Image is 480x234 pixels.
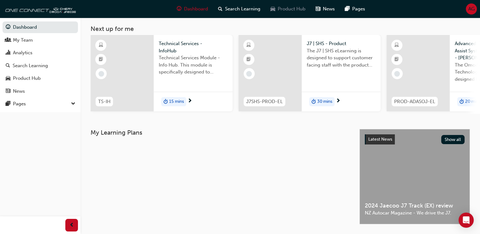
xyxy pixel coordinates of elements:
a: News [3,85,78,97]
span: guage-icon [6,25,10,30]
span: learningRecordVerb_NONE-icon [98,71,104,77]
h3: Next up for me [80,25,480,32]
img: oneconnect [3,3,76,15]
div: News [13,88,25,95]
a: J7SHS-PROD-ELJ7 | SHS - ProductThe J7 | SHS eLearning is designed to support customer facing staf... [239,35,381,111]
span: learningResourceType_ELEARNING-icon [99,41,103,50]
a: Latest NewsShow all [365,134,465,144]
a: Dashboard [3,21,78,33]
button: AG [466,3,477,15]
a: pages-iconPages [340,3,370,15]
div: Product Hub [13,75,41,82]
a: news-iconNews [311,3,340,15]
span: prev-icon [69,221,74,229]
span: Latest News [368,137,392,142]
span: pages-icon [345,5,350,13]
a: guage-iconDashboard [172,3,213,15]
span: people-icon [6,38,10,43]
span: pages-icon [6,101,10,107]
span: car-icon [270,5,275,13]
div: Search Learning [13,62,48,69]
span: car-icon [6,76,10,81]
a: Search Learning [3,60,78,72]
span: learningRecordVerb_NONE-icon [246,71,252,77]
span: PROD-ADASOJ-EL [394,98,435,105]
span: Pages [352,5,365,13]
div: Open Intercom Messenger [459,213,474,228]
span: Search Learning [225,5,260,13]
span: Technical Services Module - Info Hub. This module is specifically designed to address the require... [159,54,228,76]
span: booktick-icon [246,56,251,64]
span: next-icon [336,98,341,104]
span: Technical Services - InfoHub [159,40,228,54]
span: Product Hub [278,5,305,13]
span: guage-icon [177,5,181,13]
a: Analytics [3,47,78,59]
span: NZ Autocar Magazine - We drive the J7. [365,209,465,217]
a: Latest NewsShow all2024 Jaecoo J7 Track (EX) reviewNZ Autocar Magazine - We drive the J7. [359,129,470,224]
div: Pages [13,100,26,108]
a: search-iconSearch Learning [213,3,265,15]
span: chart-icon [6,50,10,56]
a: car-iconProduct Hub [265,3,311,15]
span: The J7 | SHS eLearning is designed to support customer facing staff with the product and sales in... [307,47,376,69]
button: Show all [441,135,465,144]
h3: My Learning Plans [91,129,349,136]
div: Analytics [13,49,33,56]
span: news-icon [6,89,10,94]
a: Product Hub [3,73,78,84]
button: Pages [3,98,78,110]
span: 30 mins [317,98,332,105]
span: duration-icon [459,98,464,106]
span: learningResourceType_ELEARNING-icon [246,41,251,50]
span: duration-icon [311,98,316,106]
span: search-icon [6,63,10,69]
span: search-icon [218,5,222,13]
button: DashboardMy TeamAnalyticsSearch LearningProduct HubNews [3,20,78,98]
span: TS-IH [98,98,110,105]
span: news-icon [316,5,320,13]
a: TS-IHTechnical Services - InfoHubTechnical Services Module - Info Hub. This module is specificall... [91,35,233,111]
span: 2024 Jaecoo J7 Track (EX) review [365,202,465,209]
span: News [323,5,335,13]
span: Dashboard [184,5,208,13]
span: booktick-icon [394,56,399,64]
span: duration-icon [163,98,168,106]
span: AG [468,5,475,13]
span: down-icon [71,100,75,108]
span: booktick-icon [99,56,103,64]
span: learningRecordVerb_NONE-icon [394,71,400,77]
a: My Team [3,34,78,46]
span: 15 mins [169,98,184,105]
span: J7 | SHS - Product [307,40,376,47]
span: learningResourceType_ELEARNING-icon [394,41,399,50]
span: next-icon [187,98,192,104]
div: My Team [13,37,33,44]
span: J7SHS-PROD-EL [246,98,283,105]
